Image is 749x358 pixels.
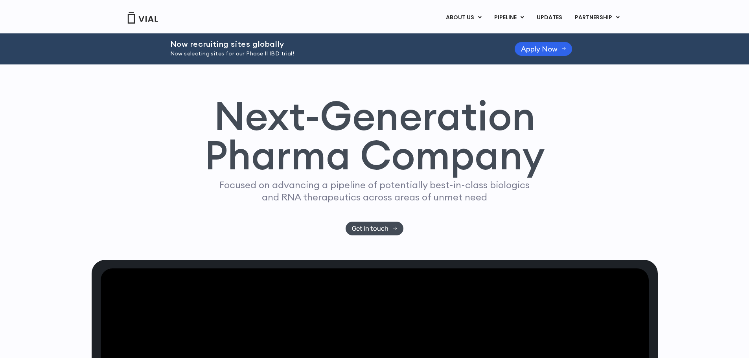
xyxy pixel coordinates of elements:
[488,11,530,24] a: PIPELINEMenu Toggle
[352,226,388,231] span: Get in touch
[204,96,545,175] h1: Next-Generation Pharma Company
[569,11,626,24] a: PARTNERSHIPMenu Toggle
[515,42,572,56] a: Apply Now
[440,11,488,24] a: ABOUT USMenu Toggle
[127,12,158,24] img: Vial Logo
[521,46,558,52] span: Apply Now
[530,11,568,24] a: UPDATES
[216,179,533,203] p: Focused on advancing a pipeline of potentially best-in-class biologics and RNA therapeutics acros...
[170,50,495,58] p: Now selecting sites for our Phase II IBD trial!
[170,40,495,48] h2: Now recruiting sites globally
[346,222,403,235] a: Get in touch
